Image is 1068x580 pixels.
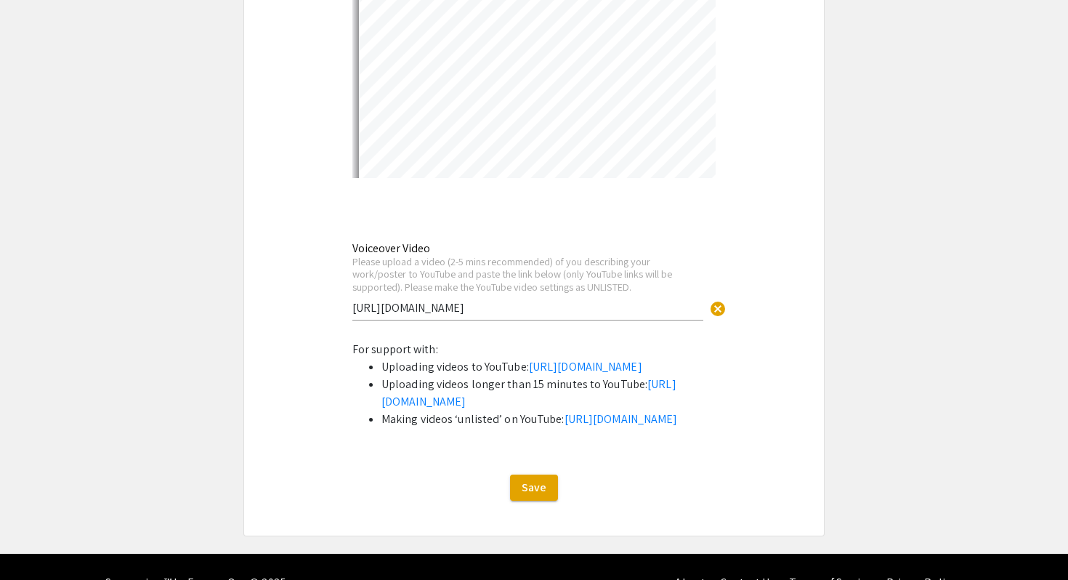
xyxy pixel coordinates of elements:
[381,358,716,376] li: Uploading videos to YouTube:
[510,475,558,501] button: Save
[703,294,732,323] button: Clear
[352,241,430,256] mat-label: Voiceover Video
[55,86,130,95] div: Domain Overview
[352,300,703,315] input: Type Here
[39,84,51,96] img: tab_domain_overview_orange.svg
[38,38,160,49] div: Domain: [DOMAIN_NAME]
[565,411,678,427] a: [URL][DOMAIN_NAME]
[352,342,438,357] span: For support with:
[41,23,71,35] div: v 4.0.25
[11,515,62,569] iframe: Chat
[381,411,716,428] li: Making videos ‘unlisted’ on YouTube:
[529,359,642,374] a: [URL][DOMAIN_NAME]
[161,86,245,95] div: Keywords by Traffic
[381,376,716,411] li: Uploading videos longer than 15 minutes to YouTube:
[352,255,703,294] div: Please upload a video (2-5 mins recommended) of you describing your work/poster to YouTube and pa...
[522,480,546,495] span: Save
[709,300,727,318] span: cancel
[23,38,35,49] img: website_grey.svg
[145,84,156,96] img: tab_keywords_by_traffic_grey.svg
[23,23,35,35] img: logo_orange.svg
